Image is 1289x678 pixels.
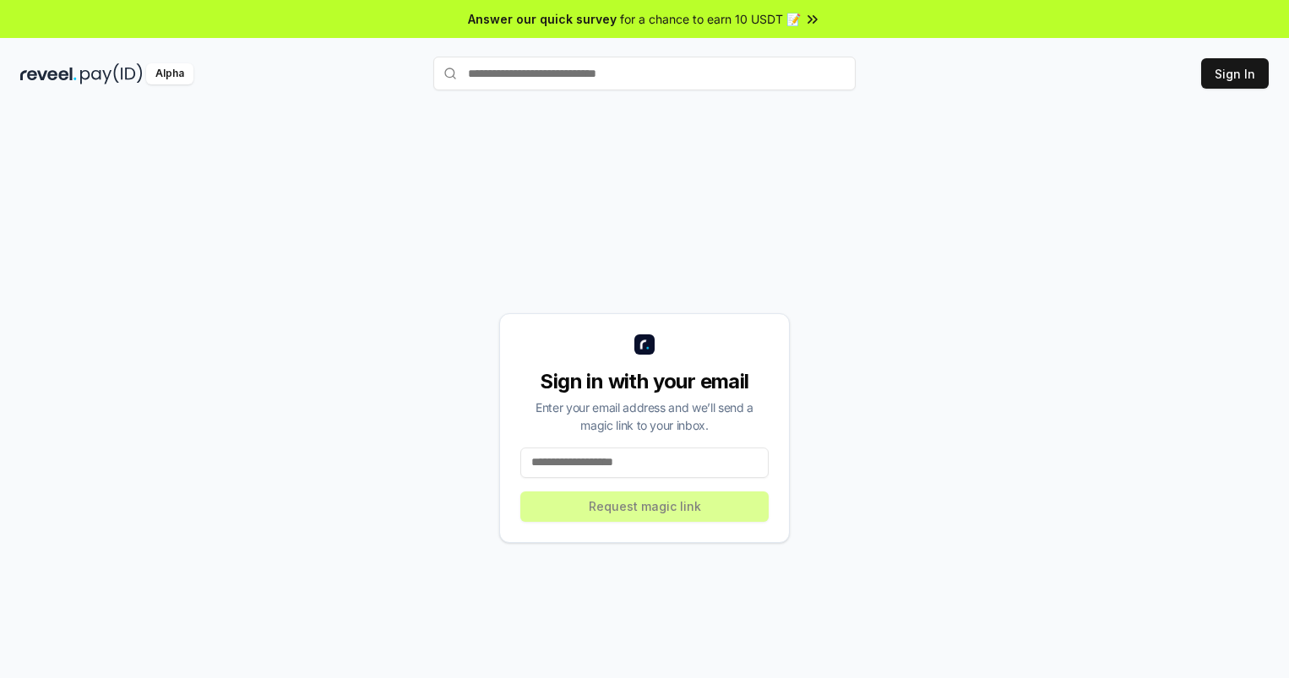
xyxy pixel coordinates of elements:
div: Alpha [146,63,193,84]
div: Sign in with your email [520,368,769,395]
img: reveel_dark [20,63,77,84]
button: Sign In [1201,58,1269,89]
div: Enter your email address and we’ll send a magic link to your inbox. [520,399,769,434]
span: Answer our quick survey [468,10,617,28]
img: pay_id [80,63,143,84]
span: for a chance to earn 10 USDT 📝 [620,10,801,28]
img: logo_small [634,334,655,355]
